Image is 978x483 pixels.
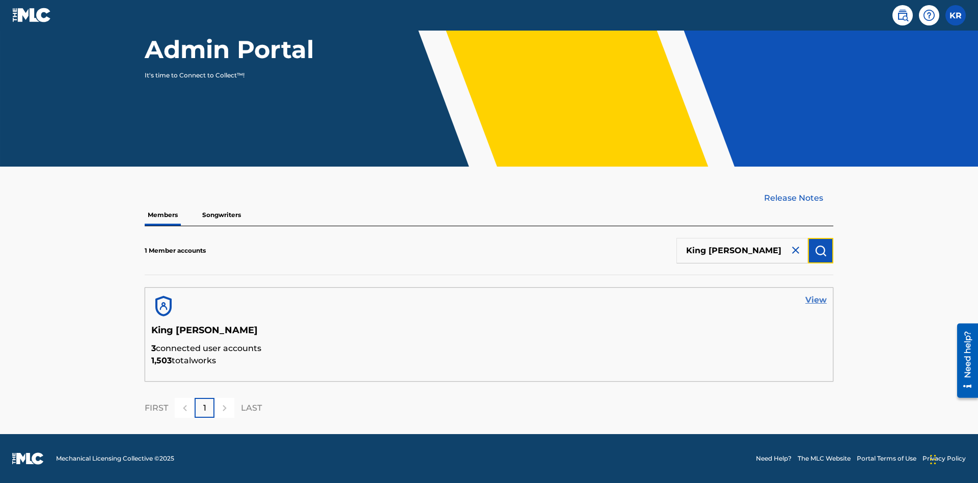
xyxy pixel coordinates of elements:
[945,5,966,25] div: User Menu
[790,244,802,256] img: close
[922,454,966,463] a: Privacy Policy
[151,325,827,342] h5: King [PERSON_NAME]
[930,444,936,475] div: Drag
[145,246,206,255] p: 1 Member accounts
[199,204,244,226] p: Songwriters
[241,402,262,414] p: LAST
[12,452,44,465] img: logo
[676,238,808,263] input: Search Members
[857,454,916,463] a: Portal Terms of Use
[923,9,935,21] img: help
[919,5,939,25] div: Help
[756,454,792,463] a: Need Help?
[145,71,321,80] p: It's time to Connect to Collect™!
[798,454,851,463] a: The MLC Website
[151,356,172,365] span: 1,503
[151,294,176,318] img: account
[814,245,827,257] img: Search Works
[56,454,174,463] span: Mechanical Licensing Collective © 2025
[145,204,181,226] p: Members
[203,402,206,414] p: 1
[805,294,827,306] a: View
[892,5,913,25] a: Public Search
[151,343,156,353] span: 3
[927,434,978,483] iframe: Chat Widget
[949,319,978,403] iframe: Resource Center
[764,192,833,204] a: Release Notes
[12,8,51,22] img: MLC Logo
[151,355,827,367] p: total works
[145,402,168,414] p: FIRST
[151,342,827,355] p: connected user accounts
[896,9,909,21] img: search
